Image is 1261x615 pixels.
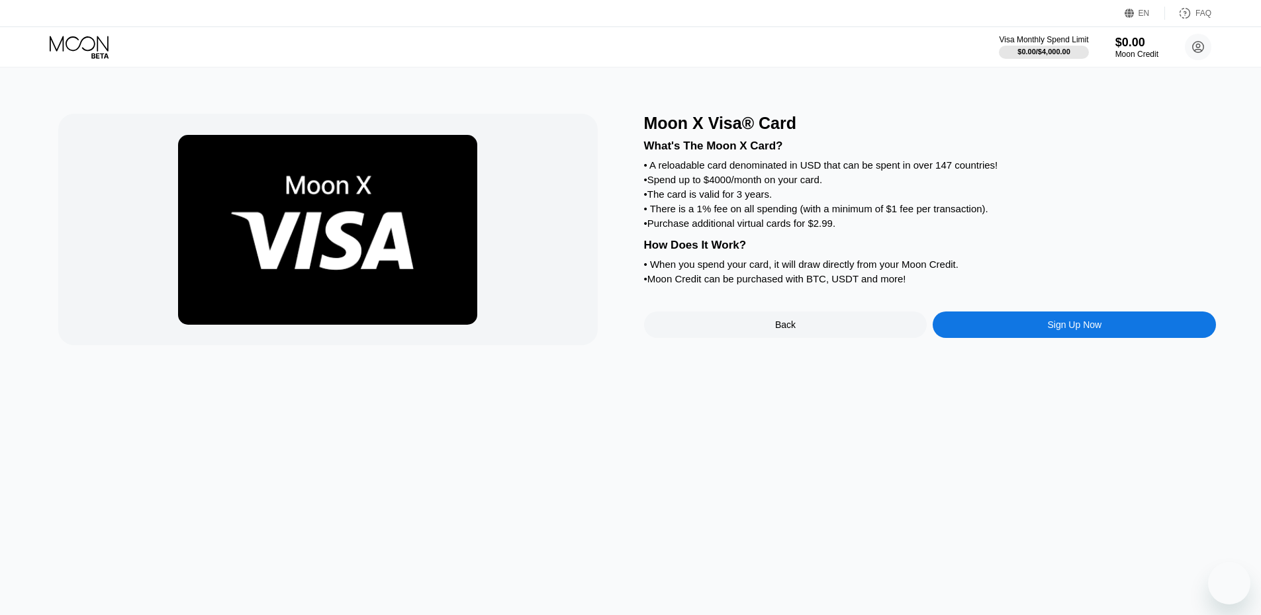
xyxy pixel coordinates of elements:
[775,319,796,330] div: Back
[644,259,1217,270] div: • When you spend your card, it will draw directly from your Moon Credit.
[644,188,1217,200] div: • The card is valid for 3 years.
[644,218,1217,229] div: • Purchase additional virtual cards for $2.99.
[1115,36,1158,50] div: $0.00
[999,35,1088,44] div: Visa Monthly Spend Limit
[933,311,1216,338] div: Sign Up Now
[1195,9,1211,18] div: FAQ
[644,311,927,338] div: Back
[1047,319,1101,330] div: Sign Up Now
[644,273,1217,284] div: • Moon Credit can be purchased with BTC, USDT and more!
[644,203,1217,214] div: • There is a 1% fee on all spending (with a minimum of $1 fee per transaction).
[644,239,1217,252] div: How Does It Work?
[644,140,1217,153] div: What's The Moon X Card?
[644,174,1217,185] div: • Spend up to $4000/month on your card.
[1115,50,1158,59] div: Moon Credit
[644,159,1217,171] div: • A reloadable card denominated in USD that can be spent in over 147 countries!
[1165,7,1211,20] div: FAQ
[999,35,1088,59] div: Visa Monthly Spend Limit$0.00/$4,000.00
[1125,7,1165,20] div: EN
[1208,562,1250,604] iframe: Button to launch messaging window
[1115,36,1158,59] div: $0.00Moon Credit
[1017,48,1070,56] div: $0.00 / $4,000.00
[644,114,1217,133] div: Moon X Visa® Card
[1139,9,1150,18] div: EN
